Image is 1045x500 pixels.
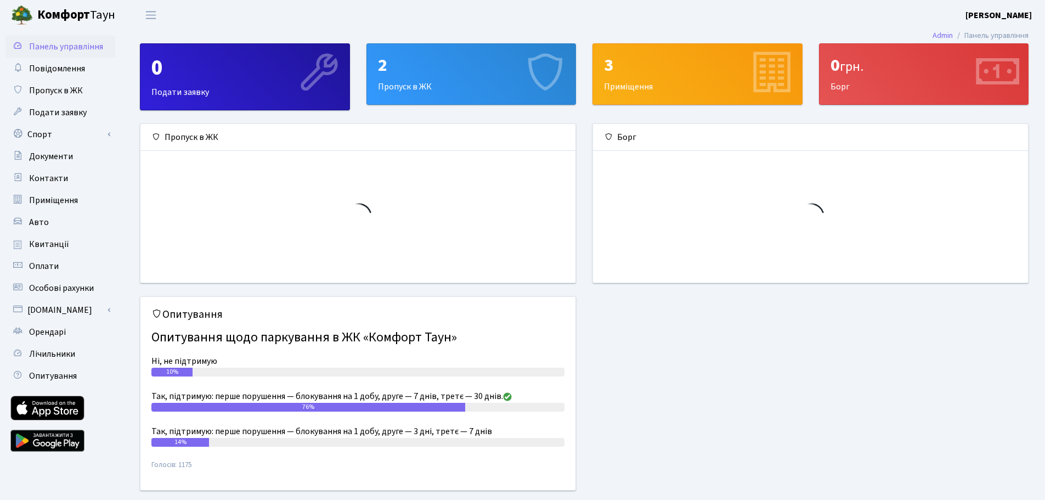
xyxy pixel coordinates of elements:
[137,6,165,24] button: Переключити навігацію
[5,277,115,299] a: Особові рахунки
[151,390,564,403] div: Так, підтримую: перше порушення — блокування на 1 добу, друге — 7 днів, третє — 30 днів.
[840,57,863,76] span: грн.
[29,63,85,75] span: Повідомлення
[5,211,115,233] a: Авто
[151,438,209,447] div: 14%
[29,282,94,294] span: Особові рахунки
[5,58,115,80] a: Повідомлення
[151,55,338,81] div: 0
[5,145,115,167] a: Документи
[29,106,87,119] span: Подати заявку
[820,44,1029,104] div: Борг
[151,308,564,321] h5: Опитування
[378,55,565,76] div: 2
[592,43,803,105] a: 3Приміщення
[5,233,115,255] a: Квитанції
[831,55,1018,76] div: 0
[29,85,83,97] span: Пропуск в ЖК
[11,4,33,26] img: logo.png
[965,9,1032,21] b: [PERSON_NAME]
[965,9,1032,22] a: [PERSON_NAME]
[593,44,802,104] div: Приміщення
[29,172,68,184] span: Контакти
[953,30,1029,42] li: Панель управління
[140,43,350,110] a: 0Подати заявку
[367,44,576,104] div: Пропуск в ЖК
[5,80,115,102] a: Пропуск в ЖК
[29,194,78,206] span: Приміщення
[37,6,90,24] b: Комфорт
[29,370,77,382] span: Опитування
[29,260,59,272] span: Оплати
[5,36,115,58] a: Панель управління
[5,321,115,343] a: Орендарі
[5,102,115,123] a: Подати заявку
[5,365,115,387] a: Опитування
[593,124,1028,151] div: Борг
[5,255,115,277] a: Оплати
[151,403,465,412] div: 76%
[29,41,103,53] span: Панель управління
[151,460,564,479] small: Голосів: 1175
[151,368,193,377] div: 10%
[5,167,115,189] a: Контакти
[5,343,115,365] a: Лічильники
[151,355,564,368] div: Ні, не підтримую
[604,55,791,76] div: 3
[933,30,953,41] a: Admin
[140,44,349,110] div: Подати заявку
[29,238,69,250] span: Квитанції
[5,189,115,211] a: Приміщення
[151,325,564,350] h4: Опитування щодо паркування в ЖК «Комфорт Таун»
[29,216,49,228] span: Авто
[151,425,564,438] div: Так, підтримую: перше порушення — блокування на 1 добу, друге — 3 дні, третє — 7 днів
[5,299,115,321] a: [DOMAIN_NAME]
[29,348,75,360] span: Лічильники
[29,150,73,162] span: Документи
[37,6,115,25] span: Таун
[29,326,66,338] span: Орендарі
[366,43,577,105] a: 2Пропуск в ЖК
[916,24,1045,47] nav: breadcrumb
[140,124,575,151] div: Пропуск в ЖК
[5,123,115,145] a: Спорт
